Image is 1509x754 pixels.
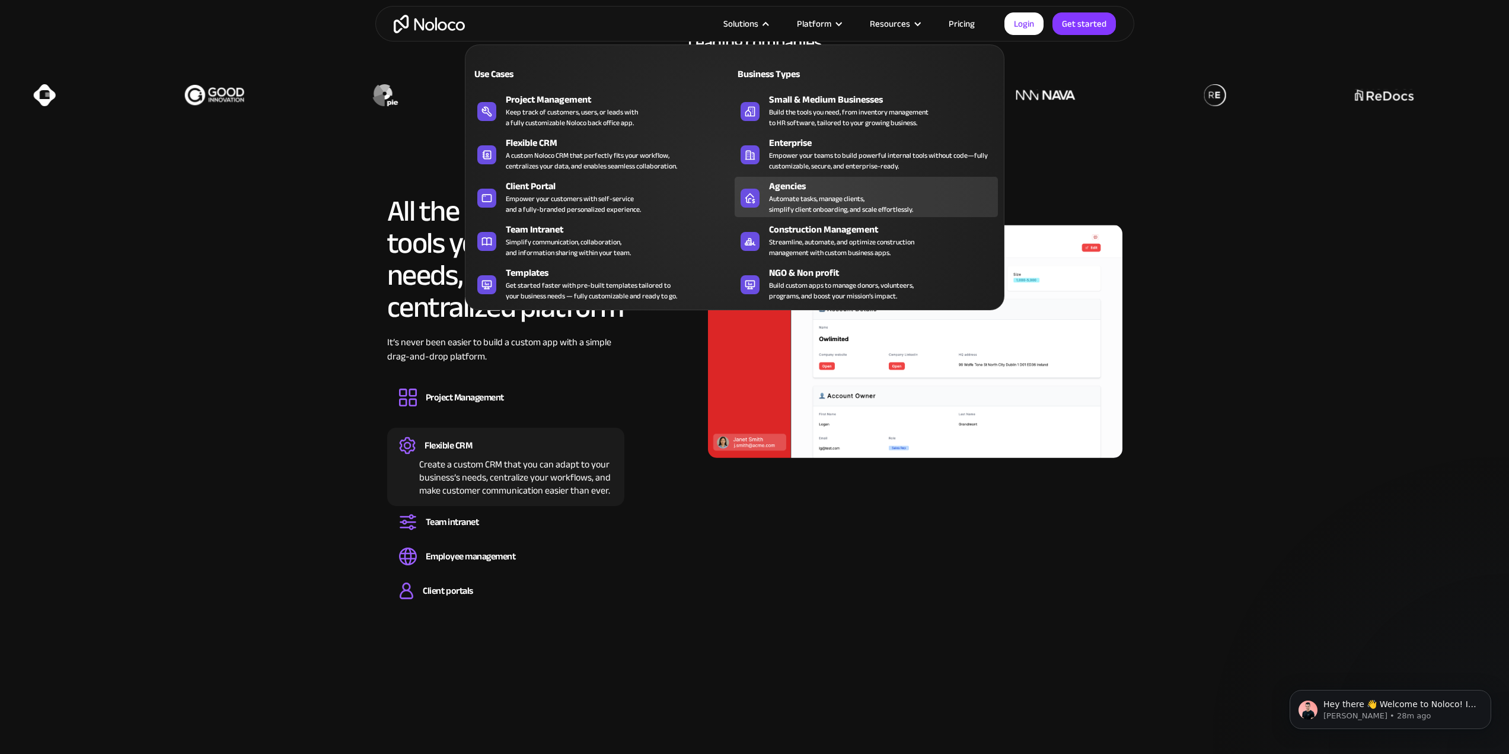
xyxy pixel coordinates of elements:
nav: Solutions [465,28,1004,310]
div: Resources [855,16,934,31]
div: Build the tools you need, from inventory management to HR software, tailored to your growing busi... [769,107,929,128]
div: Use Cases [471,67,598,81]
div: Empower your customers with self-service and a fully-branded personalized experience. [506,193,641,215]
a: Login [1004,12,1044,35]
div: Design custom project management tools to speed up workflows, track progress, and optimize your t... [399,406,612,410]
div: Solutions [723,16,758,31]
div: Platform [782,16,855,31]
div: Client portals [423,584,473,597]
a: Get started [1052,12,1116,35]
div: Templates [506,266,740,280]
div: Construction Management [769,222,1003,237]
div: Project Management [426,391,504,404]
div: Simplify communication, collaboration, and information sharing within your team. [506,237,631,258]
div: A custom Noloco CRM that perfectly fits your workflow, centralizes your data, and enables seamles... [506,150,677,171]
div: Build a secure, fully-branded, and personalized client portal that lets your customers self-serve. [399,600,612,603]
div: Build custom apps to manage donors, volunteers, programs, and boost your mission’s impact. [769,280,914,301]
a: TemplatesGet started faster with pre-built templates tailored toyour business needs — fully custo... [471,263,735,304]
div: Set up a central space for your team to collaborate, share information, and stay up to date on co... [399,531,612,535]
a: Team IntranetSimplify communication, collaboration,and information sharing within your team. [471,220,735,260]
div: Project Management [506,93,740,107]
a: EnterpriseEmpower your teams to build powerful internal tools without code—fully customizable, se... [735,133,998,174]
div: Agencies [769,179,1003,193]
a: Business Types [735,60,998,87]
div: Flexible CRM [506,136,740,150]
a: Small & Medium BusinessesBuild the tools you need, from inventory managementto HR software, tailo... [735,90,998,131]
div: It’s never been easier to build a custom app with a simple drag-and-drop platform. [387,335,624,381]
a: home [394,15,465,33]
div: Create a custom CRM that you can adapt to your business’s needs, centralize your workflows, and m... [399,454,612,497]
a: Construction ManagementStreamline, automate, and optimize constructionmanagement with custom busi... [735,220,998,260]
div: Solutions [709,16,782,31]
div: Team intranet [426,516,479,529]
div: Enterprise [769,136,1003,150]
div: Streamline, automate, and optimize construction management with custom business apps. [769,237,914,258]
div: Resources [870,16,910,31]
a: Flexible CRMA custom Noloco CRM that perfectly fits your workflow,centralizes your data, and enab... [471,133,735,174]
div: Automate tasks, manage clients, simplify client onboarding, and scale effortlessly. [769,193,913,215]
div: Flexible CRM [425,439,472,452]
div: Keep track of customers, users, or leads with a fully customizable Noloco back office app. [506,107,638,128]
h2: All the business tools your team needs, in one centralized platform [387,195,624,323]
div: Get started faster with pre-built templates tailored to your business needs — fully customizable ... [506,280,677,301]
div: Business Types [735,67,862,81]
div: Empower your teams to build powerful internal tools without code—fully customizable, secure, and ... [769,150,992,171]
div: NGO & Non profit [769,266,1003,280]
div: Small & Medium Businesses [769,93,1003,107]
iframe: Intercom notifications message [1272,665,1509,748]
div: Platform [797,16,831,31]
a: Use Cases [471,60,735,87]
div: Employee management [426,550,516,563]
div: Client Portal [506,179,740,193]
a: Project ManagementKeep track of customers, users, or leads witha fully customizable Noloco back o... [471,90,735,131]
a: Client PortalEmpower your customers with self-serviceand a fully-branded personalized experience. [471,177,735,217]
div: Easily manage employee information, track performance, and handle HR tasks from a single platform. [399,565,612,569]
a: NGO & Non profitBuild custom apps to manage donors, volunteers,programs, and boost your mission’s... [735,263,998,304]
a: Pricing [934,16,990,31]
a: AgenciesAutomate tasks, manage clients,simplify client onboarding, and scale effortlessly. [735,177,998,217]
div: Team Intranet [506,222,740,237]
